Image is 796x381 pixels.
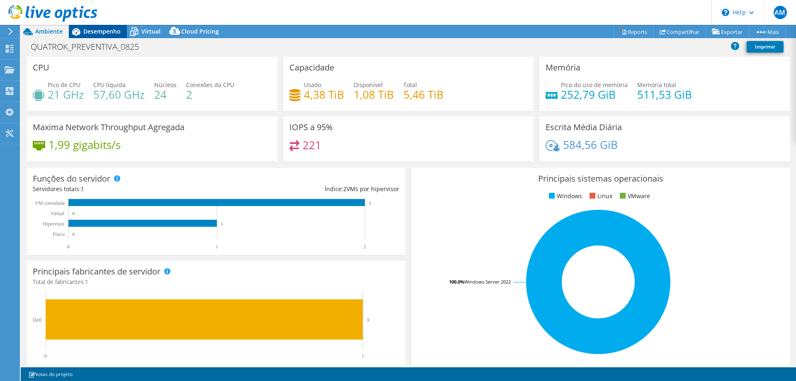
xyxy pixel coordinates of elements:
[546,63,580,72] h3: Memória
[33,184,216,194] div: Servidores totais:
[81,185,84,193] span: 1
[216,244,218,250] text: 1
[304,90,344,99] h4: 4,38 TiB
[22,369,78,379] a: Notas do projeto
[27,42,152,51] h1: QUATROK_PREVENTIVA_0825
[33,317,41,323] text: Dell
[403,81,417,89] span: Total
[33,267,160,276] h3: Principais fabricantes de servidor
[67,244,70,250] text: 0
[85,278,88,286] span: 1
[367,317,369,322] text: 1
[722,9,729,16] svg: \n
[618,192,650,201] li: VMware
[364,244,366,250] text: 2
[561,90,628,99] h4: 252,79 GiB
[747,41,784,53] a: Imprimir
[417,174,784,183] h3: Principais sistemas operacionais
[546,123,622,132] h3: Escrita Média Diária
[73,232,75,236] text: 0
[141,27,160,35] span: Virtual
[587,192,612,201] li: Linux
[33,277,399,286] h4: Total de fabricantes:
[449,279,464,285] tspan: 100.0%
[304,81,321,89] span: Usado
[343,185,347,193] span: 2
[637,90,692,99] h4: 511,53 GiB
[403,90,444,99] h4: 5,46 TiB
[73,211,75,216] text: 0
[44,353,47,359] text: 0
[637,81,676,89] span: Memória total
[35,200,65,206] text: VM convidada
[93,90,145,99] h4: 57,60 GHz
[154,90,177,99] h4: 24
[33,123,184,132] h3: Maxima Network Throughput Agregada
[303,141,321,150] h4: 221
[706,25,749,38] a: Exportar
[48,90,84,99] h4: 21 GHz
[653,25,706,38] a: Compartilhar
[362,353,364,359] text: 1
[289,63,334,72] h3: Capacidade
[35,27,63,35] span: Ambiente
[563,140,618,149] h4: 584,56 GiB
[354,81,383,89] span: Disponível
[289,123,333,132] h3: IOPS a 95%
[83,27,121,35] span: Desempenho
[369,201,371,205] text: 2
[464,279,511,285] tspan: Windows Server 2022
[749,25,786,38] a: Mais
[354,90,394,99] h4: 1,08 TiB
[48,81,80,89] span: Pico de CPU
[53,231,65,237] tspan: Físico
[614,25,654,38] a: Reports
[33,174,110,183] h3: Funções do servidor
[93,81,126,89] span: CPU líquida
[221,222,223,226] text: 1
[49,140,121,149] h4: 1,99 gigabits/s
[181,27,219,35] span: Cloud Pricing
[547,192,582,201] li: Windows
[186,90,234,99] h4: 2
[33,63,49,72] h3: CPU
[186,81,234,89] span: Conexões da CPU
[216,184,399,194] div: Índice: VMs por hipervisor
[561,81,628,89] span: Pico do uso de memória
[154,81,177,89] span: Núcleos
[43,221,64,227] text: Hipervisor
[51,211,65,216] text: Virtual
[774,6,787,19] span: AM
